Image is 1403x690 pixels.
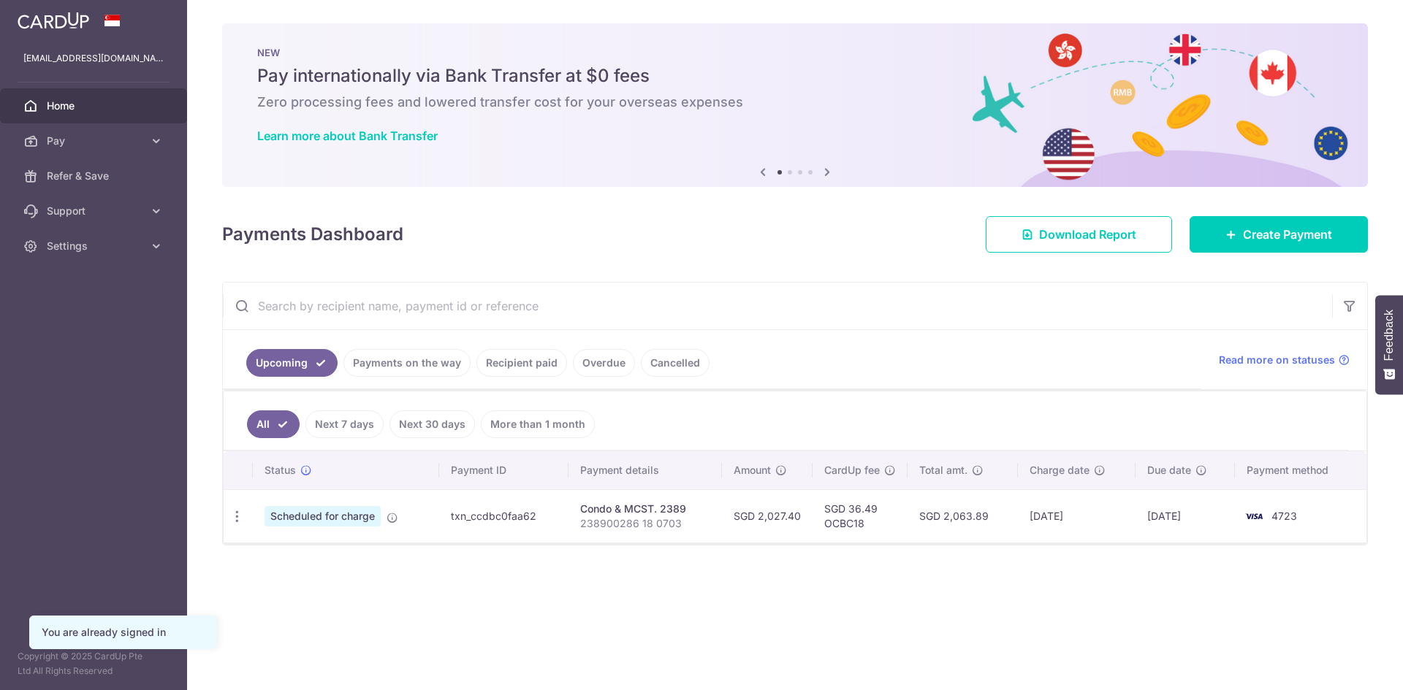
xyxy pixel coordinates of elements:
span: Home [47,99,143,113]
span: Refer & Save [47,169,143,183]
a: More than 1 month [481,410,595,438]
td: [DATE] [1136,489,1234,543]
span: Due date [1147,463,1191,478]
a: Recipient paid [476,349,567,377]
span: Read more on statuses [1219,353,1335,367]
h4: Payments Dashboard [222,221,403,248]
a: All [247,410,300,438]
a: Download Report [986,216,1172,253]
a: Payments on the way [343,349,471,377]
div: Condo & MCST. 2389 [580,502,710,516]
button: Feedback - Show survey [1375,295,1403,394]
span: Charge date [1030,463,1090,478]
img: Bank transfer banner [222,23,1368,187]
img: CardUp [18,12,89,29]
span: Download Report [1039,226,1136,243]
a: Overdue [573,349,635,377]
span: Amount [734,463,771,478]
span: Create Payment [1243,226,1332,243]
p: 238900286 18 0703 [580,516,710,531]
td: [DATE] [1018,489,1136,543]
span: Settings [47,239,143,253]
span: Feedback [1383,310,1396,361]
span: Support [47,204,143,218]
th: Payment method [1235,451,1366,489]
a: Read more on statuses [1219,353,1350,367]
td: SGD 2,027.40 [722,489,813,543]
td: SGD 2,063.89 [908,489,1018,543]
span: Status [265,463,296,478]
span: CardUp fee [824,463,880,478]
span: 4723 [1271,510,1297,522]
img: Bank Card [1239,507,1269,525]
p: NEW [257,47,1333,58]
span: Pay [47,134,143,148]
a: Learn more about Bank Transfer [257,129,438,143]
span: Scheduled for charge [265,506,381,526]
th: Payment ID [439,451,569,489]
td: SGD 36.49 OCBC18 [813,489,908,543]
h5: Pay internationally via Bank Transfer at $0 fees [257,64,1333,88]
a: Cancelled [641,349,710,377]
input: Search by recipient name, payment id or reference [223,283,1332,329]
a: Create Payment [1190,216,1368,253]
a: Next 30 days [389,410,475,438]
div: You are already signed in [42,625,204,640]
iframe: Opens a widget where you can find more information [1309,646,1388,683]
td: txn_ccdbc0faa62 [439,489,569,543]
a: Next 7 days [305,410,384,438]
a: Upcoming [246,349,338,377]
h6: Zero processing fees and lowered transfer cost for your overseas expenses [257,93,1333,111]
th: Payment details [569,451,722,489]
span: Total amt. [919,463,967,478]
p: [EMAIL_ADDRESS][DOMAIN_NAME] [23,51,164,66]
